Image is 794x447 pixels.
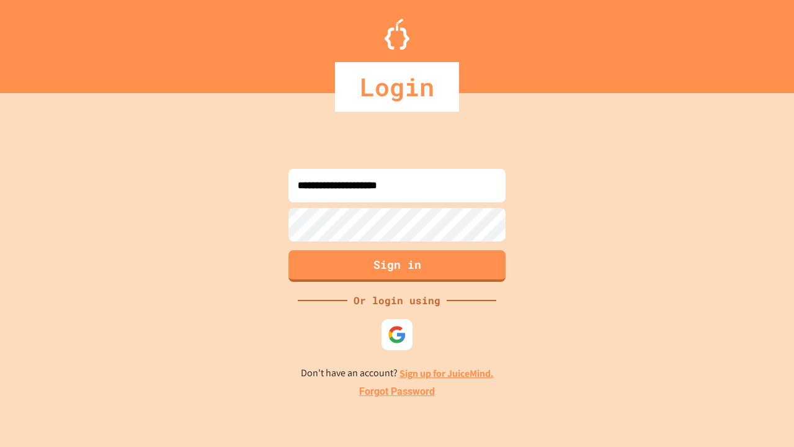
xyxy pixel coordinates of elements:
button: Sign in [288,250,506,282]
a: Sign up for JuiceMind. [399,367,494,380]
div: Login [335,62,459,112]
img: google-icon.svg [388,325,406,344]
p: Don't have an account? [301,366,494,381]
div: Or login using [347,293,447,308]
a: Forgot Password [359,384,435,399]
img: Logo.svg [385,19,409,50]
